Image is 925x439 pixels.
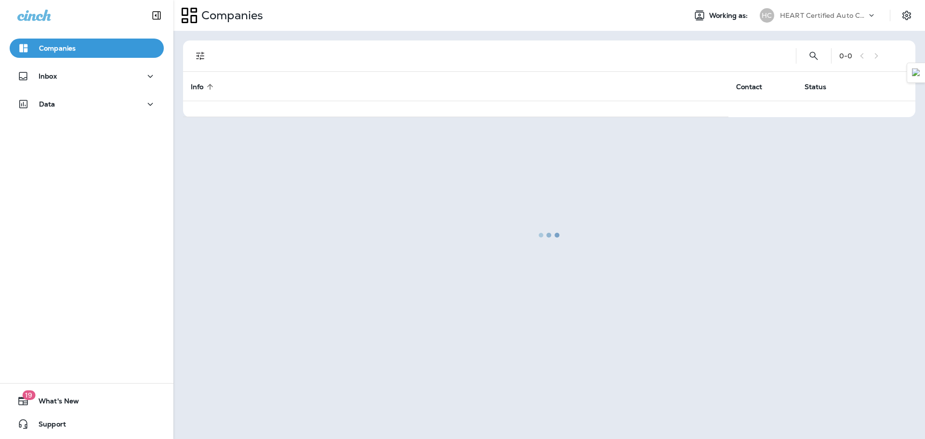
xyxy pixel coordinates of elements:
[780,12,867,19] p: HEART Certified Auto Care
[10,67,164,86] button: Inbox
[143,6,170,25] button: Collapse Sidebar
[912,68,921,77] img: Detect Auto
[39,100,55,108] p: Data
[22,390,35,400] span: 19
[709,12,750,20] span: Working as:
[10,39,164,58] button: Companies
[10,414,164,434] button: Support
[898,7,915,24] button: Settings
[10,391,164,411] button: 19What's New
[29,397,79,409] span: What's New
[39,72,57,80] p: Inbox
[10,94,164,114] button: Data
[39,44,76,52] p: Companies
[760,8,774,23] div: HC
[29,420,66,432] span: Support
[198,8,263,23] p: Companies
